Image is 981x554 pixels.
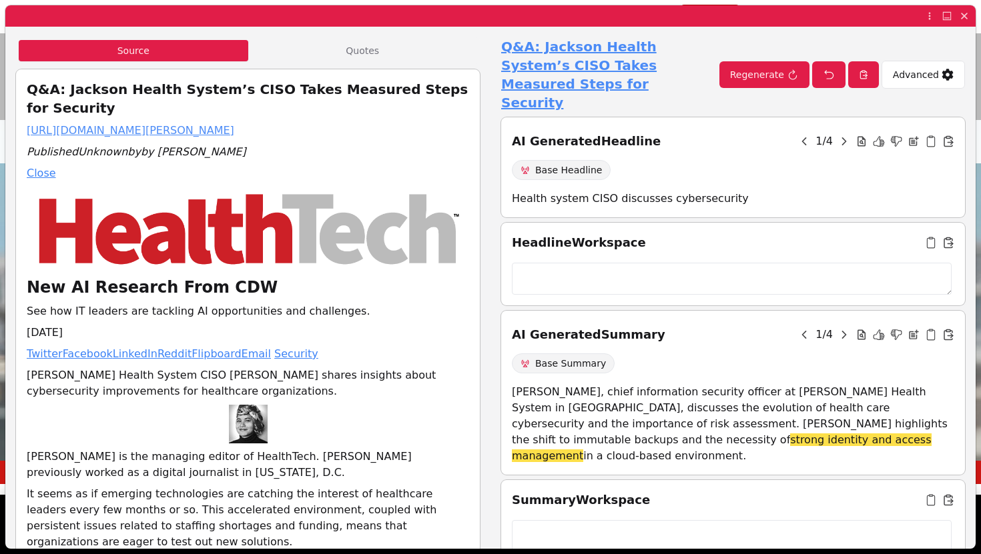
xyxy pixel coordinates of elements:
[63,347,113,360] a: Facebook
[27,486,469,550] p: It seems as if emerging technologies are catching the interest of healthcare leaders every few mo...
[512,191,954,207] p: Health system CISO discusses cybersecurity
[535,163,602,177] span: Base Headline
[27,123,469,139] a: [URL][DOMAIN_NAME][PERSON_NAME]
[113,347,157,360] a: LinkedIn
[27,303,469,319] p: See how IT leaders are tackling AI opportunities and challenges.
[27,80,469,117] h2: Q&A: Jackson Health System’s CISO Takes Measured Steps for Security
[501,37,714,112] a: Q&A: Jackson Health System’s CISO Takes Measured Steps for Security
[27,277,469,298] h3: New AI Research From CDW
[27,325,469,341] p: [DATE]
[27,367,469,399] p: [PERSON_NAME] Health System CISO [PERSON_NAME] shares insights about cybersecurity improvements f...
[274,347,318,360] a: Security
[27,144,469,160] em: Published Unknown by by [PERSON_NAME]
[512,132,661,151] h2: AI Generated Headline
[248,40,478,61] button: Quotes
[815,133,833,149] span: 1 / 4
[815,327,833,343] span: 1 / 4
[19,40,248,61] button: Source
[512,325,665,344] h2: AI Generated Summary
[512,491,650,509] label: Summary Workspace
[27,449,469,481] p: [PERSON_NAME] is the managing editor of HealthTech. [PERSON_NAME] previously worked as a digital ...
[512,233,646,252] label: Headline Workspace
[192,347,241,360] a: Flipboard
[535,357,606,370] span: Base Summary
[229,405,268,443] img: Teta-Alim
[893,68,939,81] span: Advanced
[242,347,271,360] a: Email
[157,347,192,360] a: Reddit
[882,61,965,89] button: Advanced
[27,167,56,179] a: Close
[719,61,809,88] button: Regenerate
[512,384,954,464] p: [PERSON_NAME], chief information security officer at [PERSON_NAME] Health System in [GEOGRAPHIC_D...
[27,347,63,360] a: Twitter
[730,68,784,81] span: Regenerate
